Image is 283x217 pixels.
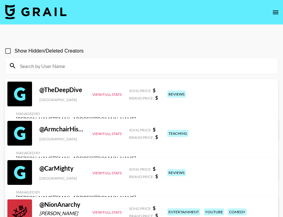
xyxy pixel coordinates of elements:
[153,166,156,172] strong: $
[155,95,158,100] strong: $
[16,116,136,122] div: [PERSON_NAME][EMAIL_ADDRESS][DOMAIN_NAME]
[92,131,122,136] button: View Full Stats
[167,130,188,137] div: teaching
[129,167,152,172] span: Song Price:
[5,4,67,19] img: Grail Talent
[39,86,85,94] div: @ TheDeepDive
[92,210,122,215] button: View Full Stats
[155,134,158,140] strong: $
[228,208,247,215] div: comedy
[167,169,186,176] div: reviews
[129,174,154,179] span: Brand Price:
[39,97,85,102] div: [GEOGRAPHIC_DATA]
[129,128,152,132] span: Song Price:
[204,208,224,215] div: youtube
[167,208,200,215] div: entertainment
[16,155,136,161] div: [PERSON_NAME][EMAIL_ADDRESS][DOMAIN_NAME]
[153,205,156,211] strong: $
[14,47,84,55] span: Show Hidden/Deleted Creators
[129,96,154,100] span: Brand Price:
[16,194,136,201] div: [PERSON_NAME][EMAIL_ADDRESS][DOMAIN_NAME]
[39,125,85,133] div: @ ArmchairHistorian
[129,135,154,140] span: Brand Price:
[155,173,158,179] strong: $
[39,201,85,208] div: @ NionAnarchy
[39,210,85,216] div: [PERSON_NAME]
[153,87,156,93] strong: $
[39,137,85,141] div: [GEOGRAPHIC_DATA]
[269,6,282,19] button: open drawer
[16,190,136,194] div: Managed By
[92,92,122,97] button: View Full Stats
[167,91,186,98] div: reviews
[16,61,274,71] input: Search by User Name
[16,151,136,155] div: Managed By
[39,176,85,181] div: [GEOGRAPHIC_DATA]
[92,171,122,175] button: View Full Stats
[153,126,156,132] strong: $
[39,164,85,172] div: @ CarMighty
[129,88,152,93] span: Song Price:
[129,206,152,211] span: Song Price:
[16,111,136,116] div: Managed By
